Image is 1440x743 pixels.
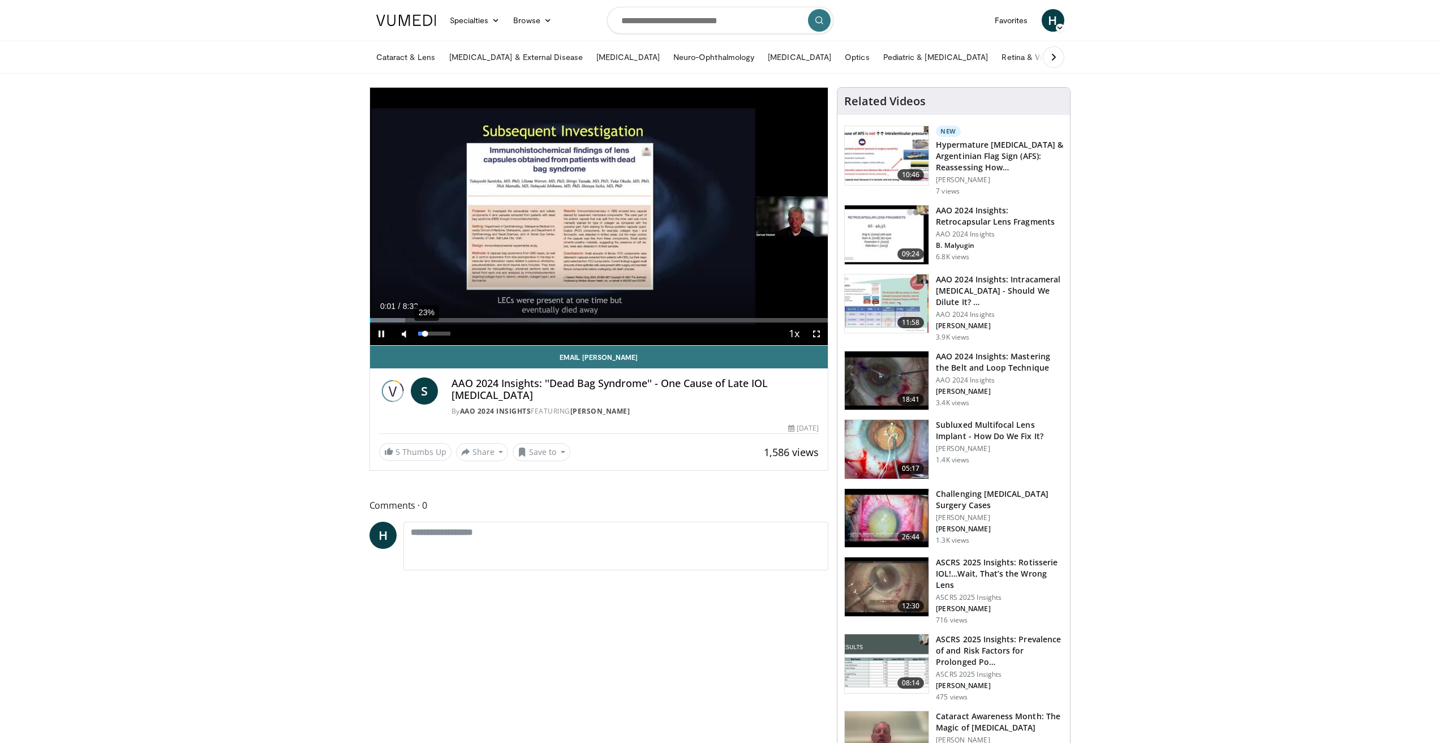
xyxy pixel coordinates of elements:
span: 11:58 [897,317,925,328]
p: ASCRS 2025 Insights [936,593,1063,602]
button: Fullscreen [805,323,828,345]
h3: AAO 2024 Insights: Mastering the Belt and Loop Technique [936,351,1063,373]
img: 05a6f048-9eed-46a7-93e1-844e43fc910c.150x105_q85_crop-smart_upscale.jpg [845,489,929,548]
p: [PERSON_NAME] [936,321,1063,330]
h4: Related Videos [844,95,926,108]
a: 05:17 Subluxed Multifocal Lens Implant - How Do We Fix It? [PERSON_NAME] 1.4K views [844,419,1063,479]
p: B. Malyugin [936,241,1063,250]
p: 3.9K views [936,333,969,342]
span: 08:14 [897,677,925,689]
a: AAO 2024 Insights [460,406,531,416]
a: [MEDICAL_DATA] [761,46,838,68]
p: AAO 2024 Insights [936,310,1063,319]
p: [PERSON_NAME] [936,604,1063,613]
button: Share [456,443,509,461]
a: 18:41 AAO 2024 Insights: Mastering the Belt and Loop Technique AAO 2024 Insights [PERSON_NAME] 3.... [844,351,1063,411]
img: 3fc25be6-574f-41c0-96b9-b0d00904b018.150x105_q85_crop-smart_upscale.jpg [845,420,929,479]
input: Search topics, interventions [607,7,833,34]
a: H [369,522,397,549]
span: 8:32 [403,302,418,311]
p: 1.4K views [936,456,969,465]
a: [PERSON_NAME] [570,406,630,416]
span: 5 [396,446,400,457]
a: S [411,377,438,405]
h3: AAO 2024 Insights: Retrocapsular Lens Fragments [936,205,1063,227]
span: 05:17 [897,463,925,474]
a: Cataract & Lens [369,46,442,68]
a: 10:46 New Hypermature [MEDICAL_DATA] & Argentinian Flag Sign (AFS): Reassessing How… [PERSON_NAME... [844,126,1063,196]
button: Mute [393,323,415,345]
span: 26:44 [897,531,925,543]
a: [MEDICAL_DATA] [590,46,667,68]
h3: ASCRS 2025 Insights: Rotisserie IOL!…Wait, That’s the Wrong Lens [936,557,1063,591]
a: Retina & Vitreous [995,46,1072,68]
span: 1,586 views [764,445,819,459]
img: AAO 2024 Insights [379,377,406,405]
img: de733f49-b136-4bdc-9e00-4021288efeb7.150x105_q85_crop-smart_upscale.jpg [845,274,929,333]
a: 26:44 Challenging [MEDICAL_DATA] Surgery Cases [PERSON_NAME] [PERSON_NAME] 1.3K views [844,488,1063,548]
p: [PERSON_NAME] [936,175,1063,184]
div: [DATE] [788,423,819,433]
p: [PERSON_NAME] [936,525,1063,534]
a: [MEDICAL_DATA] & External Disease [442,46,590,68]
p: [PERSON_NAME] [936,681,1063,690]
h3: Hypermature [MEDICAL_DATA] & Argentinian Flag Sign (AFS): Reassessing How… [936,139,1063,173]
a: Neuro-Ophthalmology [667,46,761,68]
a: H [1042,9,1064,32]
span: 10:46 [897,169,925,181]
a: 09:24 AAO 2024 Insights: Retrocapsular Lens Fragments AAO 2024 Insights B. Malyugin 6.8K views [844,205,1063,265]
h3: Challenging [MEDICAL_DATA] Surgery Cases [936,488,1063,511]
p: ASCRS 2025 Insights [936,670,1063,679]
span: 0:01 [380,302,396,311]
a: Browse [506,9,558,32]
p: AAO 2024 Insights [936,230,1063,239]
p: New [936,126,961,137]
div: Progress Bar [370,318,828,323]
p: 3.4K views [936,398,969,407]
p: 475 views [936,693,968,702]
a: Favorites [988,9,1035,32]
p: 6.8K views [936,252,969,261]
button: Save to [513,443,570,461]
span: 12:30 [897,600,925,612]
div: By FEATURING [452,406,819,416]
p: [PERSON_NAME] [936,387,1063,396]
button: Playback Rate [783,323,805,345]
h4: AAO 2024 Insights: ''Dead Bag Syndrome'' - One Cause of Late IOL [MEDICAL_DATA] [452,377,819,402]
img: VuMedi Logo [376,15,436,26]
a: Pediatric & [MEDICAL_DATA] [876,46,995,68]
h3: ASCRS 2025 Insights: Prevalence of and Risk Factors for Prolonged Po… [936,634,1063,668]
span: Comments 0 [369,498,829,513]
img: 01f52a5c-6a53-4eb2-8a1d-dad0d168ea80.150x105_q85_crop-smart_upscale.jpg [845,205,929,264]
span: 09:24 [897,248,925,260]
span: / [398,302,401,311]
img: 5ae980af-743c-4d96-b653-dad8d2e81d53.150x105_q85_crop-smart_upscale.jpg [845,557,929,616]
span: 18:41 [897,394,925,405]
a: 08:14 ASCRS 2025 Insights: Prevalence of and Risk Factors for Prolonged Po… ASCRS 2025 Insights [... [844,634,1063,702]
p: [PERSON_NAME] [936,444,1063,453]
a: 12:30 ASCRS 2025 Insights: Rotisserie IOL!…Wait, That’s the Wrong Lens ASCRS 2025 Insights [PERSO... [844,557,1063,625]
div: Volume Level [418,332,450,336]
h3: Subluxed Multifocal Lens Implant - How Do We Fix It? [936,419,1063,442]
video-js: Video Player [370,88,828,346]
a: Specialties [443,9,507,32]
h3: Cataract Awareness Month: The Magic of [MEDICAL_DATA] [936,711,1063,733]
p: 7 views [936,187,960,196]
a: 11:58 AAO 2024 Insights: Intracameral [MEDICAL_DATA] - Should We Dilute It? … AAO 2024 Insights [... [844,274,1063,342]
a: Email [PERSON_NAME] [370,346,828,368]
p: AAO 2024 Insights [936,376,1063,385]
a: Optics [838,46,876,68]
img: 22a3a3a3-03de-4b31-bd81-a17540334f4a.150x105_q85_crop-smart_upscale.jpg [845,351,929,410]
img: 40c8dcf9-ac14-45af-8571-bda4a5b229bd.150x105_q85_crop-smart_upscale.jpg [845,126,929,185]
p: [PERSON_NAME] [936,513,1063,522]
a: 5 Thumbs Up [379,443,452,461]
img: d661252d-5e2b-443c-881f-9256f2a4ede9.150x105_q85_crop-smart_upscale.jpg [845,634,929,693]
p: 1.3K views [936,536,969,545]
button: Pause [370,323,393,345]
h3: AAO 2024 Insights: Intracameral [MEDICAL_DATA] - Should We Dilute It? … [936,274,1063,308]
p: 716 views [936,616,968,625]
